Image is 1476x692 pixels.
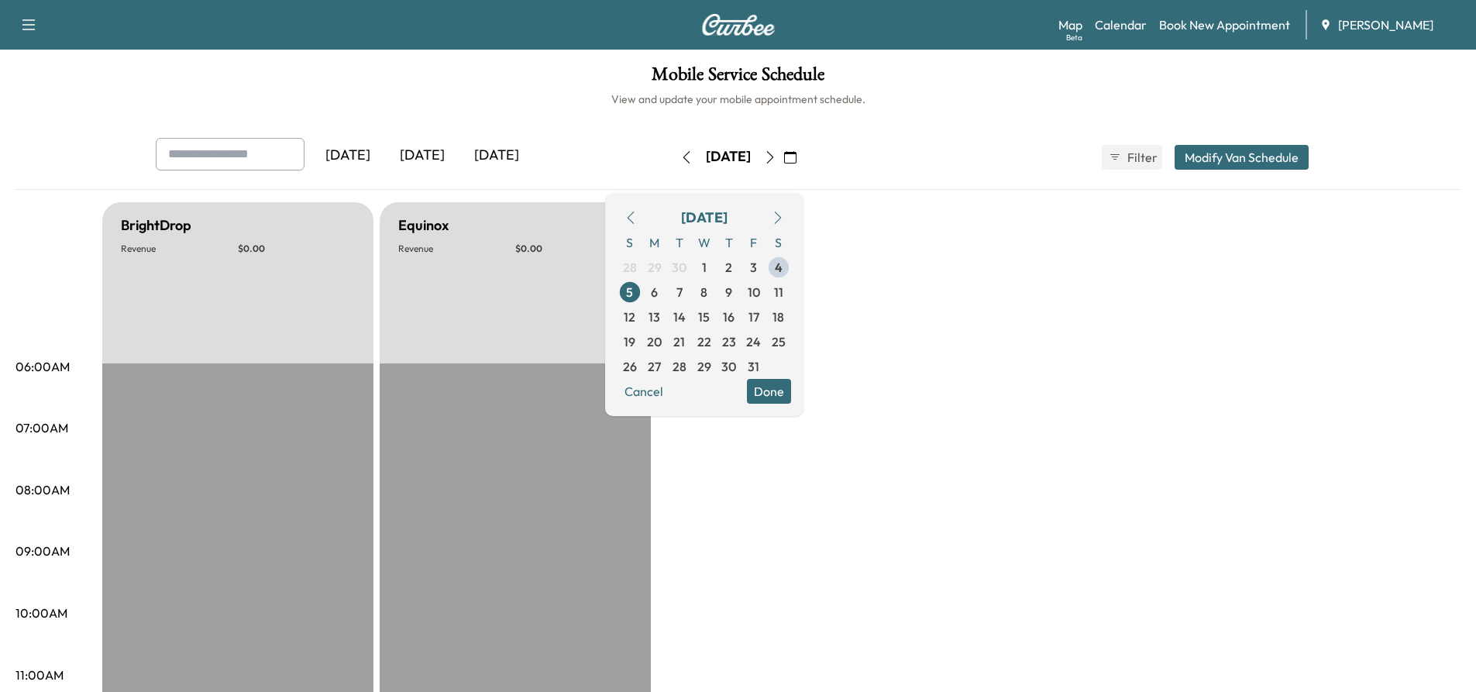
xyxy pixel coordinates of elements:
p: $ 0.00 [515,243,632,255]
img: Curbee Logo [701,14,776,36]
p: 07:00AM [15,418,68,437]
p: Revenue [398,243,515,255]
span: 26 [623,357,637,376]
span: 30 [672,258,686,277]
span: 11 [774,283,783,301]
span: 13 [649,308,660,326]
span: 16 [723,308,735,326]
p: 10:00AM [15,604,67,622]
span: 18 [772,308,784,326]
span: 2 [725,258,732,277]
div: [DATE] [385,138,459,174]
span: 17 [748,308,759,326]
p: Revenue [121,243,238,255]
span: 6 [651,283,658,301]
span: T [667,230,692,255]
h5: Equinox [398,215,449,236]
span: [PERSON_NAME] [1338,15,1433,34]
span: M [642,230,667,255]
button: Modify Van Schedule [1175,145,1309,170]
span: S [618,230,642,255]
span: 22 [697,332,711,351]
span: 29 [648,258,662,277]
span: 4 [775,258,783,277]
span: Filter [1127,148,1155,167]
span: 7 [676,283,683,301]
div: [DATE] [311,138,385,174]
span: 23 [722,332,736,351]
div: Beta [1066,32,1082,43]
span: 1 [702,258,707,277]
span: 25 [772,332,786,351]
p: 06:00AM [15,357,70,376]
p: 09:00AM [15,542,70,560]
span: 9 [725,283,732,301]
a: Book New Appointment [1159,15,1290,34]
a: MapBeta [1058,15,1082,34]
span: 28 [623,258,637,277]
h5: BrightDrop [121,215,191,236]
span: 12 [624,308,635,326]
p: 08:00AM [15,480,70,499]
span: 21 [673,332,685,351]
span: T [717,230,741,255]
div: [DATE] [706,147,751,167]
span: 5 [626,283,633,301]
span: 30 [721,357,736,376]
span: W [692,230,717,255]
button: Done [747,379,791,404]
span: 15 [698,308,710,326]
button: Cancel [618,379,670,404]
div: [DATE] [459,138,534,174]
h1: Mobile Service Schedule [15,65,1461,91]
span: 19 [624,332,635,351]
span: 14 [673,308,686,326]
span: 8 [700,283,707,301]
div: [DATE] [681,207,728,229]
span: 27 [648,357,661,376]
span: S [766,230,791,255]
p: 11:00AM [15,666,64,684]
span: 29 [697,357,711,376]
h6: View and update your mobile appointment schedule. [15,91,1461,107]
span: 20 [647,332,662,351]
span: 28 [673,357,686,376]
span: F [741,230,766,255]
span: 10 [748,283,760,301]
a: Calendar [1095,15,1147,34]
p: $ 0.00 [238,243,355,255]
span: 31 [748,357,759,376]
button: Filter [1102,145,1162,170]
span: 3 [750,258,757,277]
span: 24 [746,332,761,351]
